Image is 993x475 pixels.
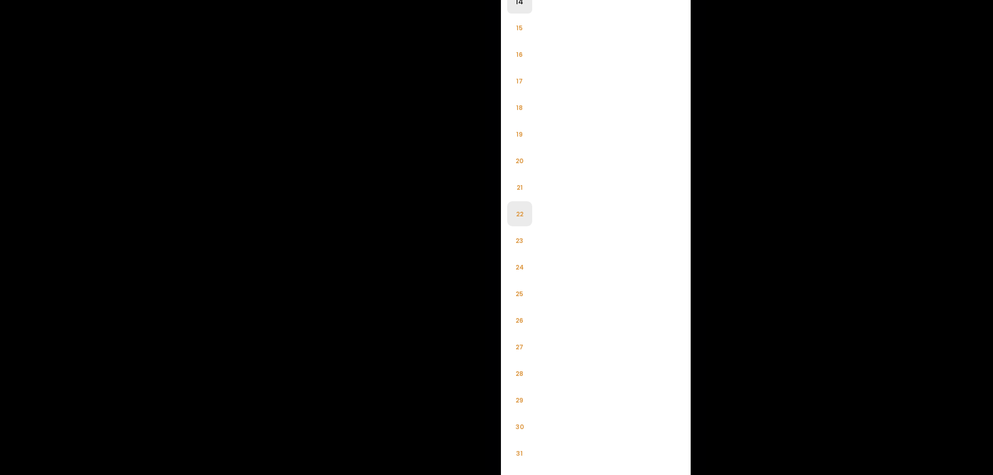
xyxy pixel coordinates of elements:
li: 26 [507,308,532,333]
li: 16 [507,42,532,67]
li: 24 [507,254,532,279]
li: 30 [507,414,532,439]
li: 27 [507,334,532,359]
li: 29 [507,387,532,412]
li: 20 [507,148,532,173]
li: 21 [507,175,532,200]
li: 15 [507,15,532,40]
li: 17 [507,68,532,93]
li: 23 [507,228,532,253]
li: 28 [507,361,532,386]
li: 18 [507,95,532,120]
li: 31 [507,441,532,466]
li: 19 [507,121,532,147]
li: 22 [507,201,532,226]
li: 25 [507,281,532,306]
